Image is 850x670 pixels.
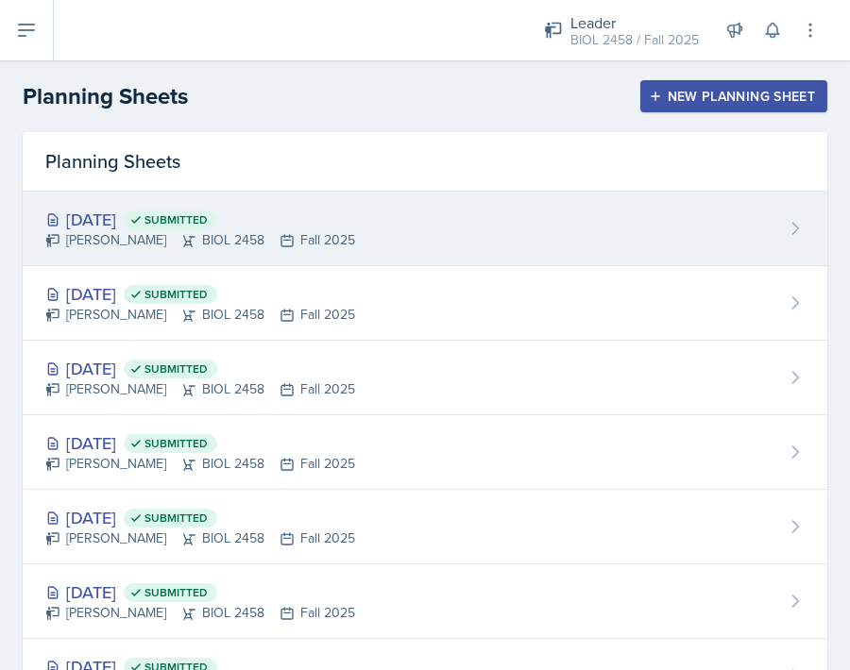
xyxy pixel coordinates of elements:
[45,305,355,325] div: [PERSON_NAME] BIOL 2458 Fall 2025
[144,212,208,227] span: Submitted
[23,490,827,564] a: [DATE] Submitted [PERSON_NAME]BIOL 2458Fall 2025
[653,89,815,104] div: New Planning Sheet
[23,266,827,341] a: [DATE] Submitted [PERSON_NAME]BIOL 2458Fall 2025
[23,132,827,192] div: Planning Sheets
[45,579,355,605] div: [DATE]
[144,511,208,526] span: Submitted
[570,30,699,50] div: BIOL 2458 / Fall 2025
[45,430,355,456] div: [DATE]
[23,341,827,415] a: [DATE] Submitted [PERSON_NAME]BIOL 2458Fall 2025
[45,603,355,623] div: [PERSON_NAME] BIOL 2458 Fall 2025
[45,454,355,474] div: [PERSON_NAME] BIOL 2458 Fall 2025
[23,192,827,266] a: [DATE] Submitted [PERSON_NAME]BIOL 2458Fall 2025
[144,361,208,377] span: Submitted
[23,415,827,490] a: [DATE] Submitted [PERSON_NAME]BIOL 2458Fall 2025
[570,11,699,34] div: Leader
[45,281,355,307] div: [DATE]
[144,585,208,600] span: Submitted
[45,505,355,530] div: [DATE]
[45,356,355,381] div: [DATE]
[144,436,208,451] span: Submitted
[640,80,827,112] button: New Planning Sheet
[45,207,355,232] div: [DATE]
[23,564,827,639] a: [DATE] Submitted [PERSON_NAME]BIOL 2458Fall 2025
[23,79,188,113] h2: Planning Sheets
[45,230,355,250] div: [PERSON_NAME] BIOL 2458 Fall 2025
[144,287,208,302] span: Submitted
[45,528,355,548] div: [PERSON_NAME] BIOL 2458 Fall 2025
[45,379,355,399] div: [PERSON_NAME] BIOL 2458 Fall 2025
